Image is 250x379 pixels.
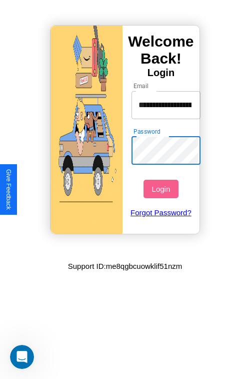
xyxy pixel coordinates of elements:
[122,33,199,67] h3: Welcome Back!
[143,180,178,198] button: Login
[5,169,12,210] div: Give Feedback
[50,26,122,234] img: gif
[10,345,34,369] iframe: Intercom live chat
[122,67,199,79] h4: Login
[126,198,196,227] a: Forgot Password?
[68,259,182,273] p: Support ID: me8qgbcuowklif51nzm
[133,127,160,136] label: Password
[133,82,149,90] label: Email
